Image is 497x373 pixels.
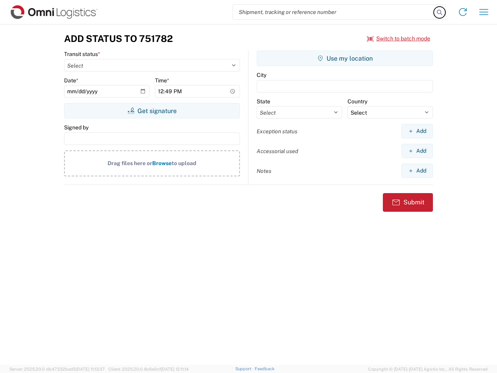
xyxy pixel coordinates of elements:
[108,367,189,371] span: Client: 2025.20.0-8c6e0cf
[152,160,172,166] span: Browse
[108,160,152,166] span: Drag files here or
[257,148,298,155] label: Accessorial used
[367,32,430,45] button: Switch to batch mode
[257,167,271,174] label: Notes
[257,71,266,78] label: City
[233,5,434,19] input: Shipment, tracking or reference number
[64,77,78,84] label: Date
[155,77,169,84] label: Time
[368,366,488,373] span: Copyright © [DATE]-[DATE] Agistix Inc., All Rights Reserved
[235,366,255,371] a: Support
[257,98,270,105] label: State
[161,367,189,371] span: [DATE] 12:11:14
[76,367,105,371] span: [DATE] 11:13:37
[383,193,433,212] button: Submit
[257,128,297,135] label: Exception status
[348,98,367,105] label: Country
[64,51,100,58] label: Transit status
[401,124,433,138] button: Add
[64,33,173,44] h3: Add Status to 751782
[255,366,275,371] a: Feedback
[172,160,196,166] span: to upload
[64,124,89,131] label: Signed by
[401,164,433,178] button: Add
[401,144,433,158] button: Add
[9,367,105,371] span: Server: 2025.20.0-db47332bad5
[257,51,433,66] button: Use my location
[64,103,240,119] button: Get signature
